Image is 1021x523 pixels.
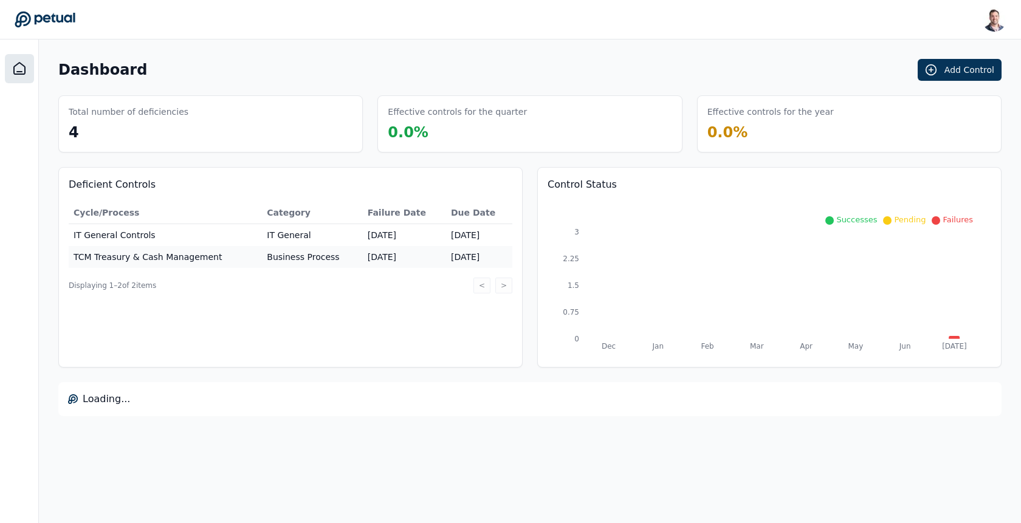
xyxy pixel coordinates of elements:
[446,202,512,224] th: Due Date
[15,11,75,28] a: Go to Dashboard
[446,224,512,247] td: [DATE]
[602,342,616,350] tspan: Dec
[473,278,490,293] button: <
[701,342,713,350] tspan: Feb
[69,224,262,247] td: IT General Controls
[563,308,579,316] tspan: 0.75
[707,124,748,141] span: 0.0 %
[69,281,156,290] span: Displaying 1– 2 of 2 items
[899,342,911,350] tspan: Jun
[363,246,446,268] td: [DATE]
[262,202,362,224] th: Category
[5,54,34,83] a: Dashboard
[69,202,262,224] th: Cycle/Process
[69,106,188,118] h3: Total number of deficiencies
[918,59,1002,81] button: Add Control
[800,342,813,350] tspan: Apr
[943,215,973,224] span: Failures
[363,224,446,247] td: [DATE]
[495,278,512,293] button: >
[563,255,579,263] tspan: 2.25
[942,342,966,350] tspan: [DATE]
[982,7,1006,32] img: Snir Kodesh
[894,215,926,224] span: Pending
[388,106,527,118] h3: Effective controls for the quarter
[574,335,579,343] tspan: 0
[69,177,512,192] h3: Deficient Controls
[836,215,877,224] span: Successes
[58,60,147,80] h1: Dashboard
[652,342,664,350] tspan: Jan
[58,382,1002,416] div: Loading...
[574,228,579,236] tspan: 3
[446,246,512,268] td: [DATE]
[707,106,834,118] h3: Effective controls for the year
[848,342,863,350] tspan: May
[262,246,362,268] td: Business Process
[363,202,446,224] th: Failure Date
[69,124,79,141] span: 4
[69,246,262,268] td: TCM Treasury & Cash Management
[568,281,579,290] tspan: 1.5
[388,124,428,141] span: 0.0 %
[750,342,764,350] tspan: Mar
[262,224,362,247] td: IT General
[548,177,991,192] h3: Control Status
